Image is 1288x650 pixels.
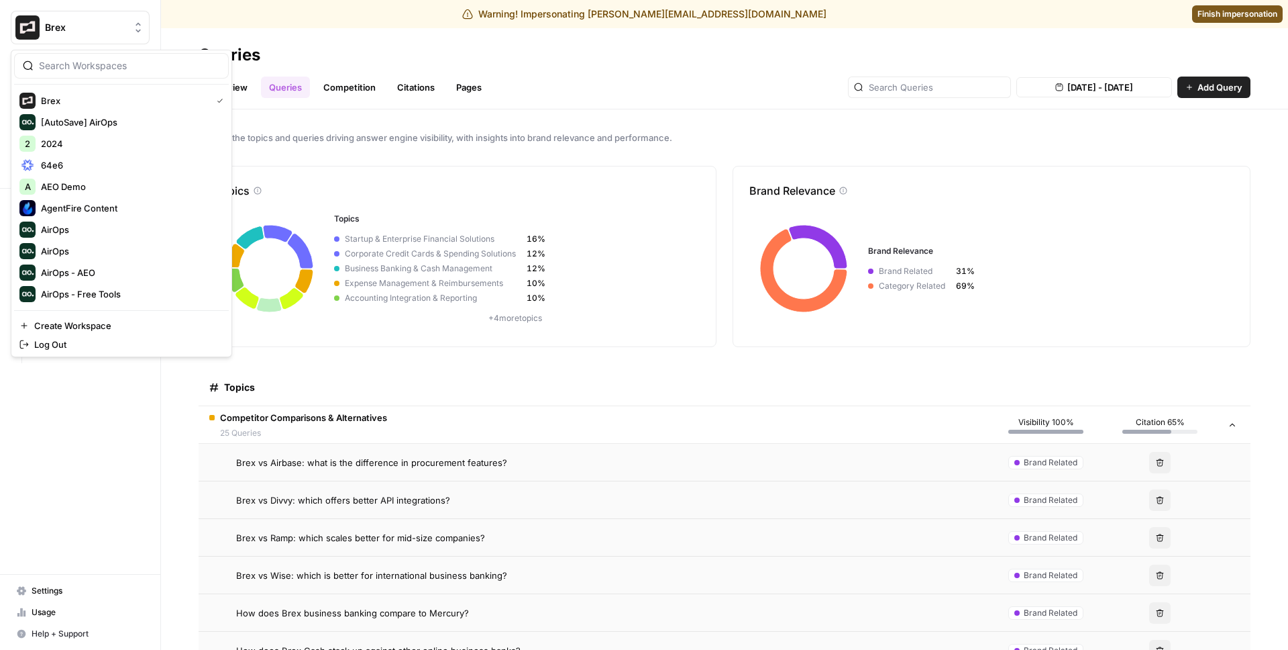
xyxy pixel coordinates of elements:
[448,77,490,98] a: Pages
[956,265,975,277] span: 31%
[11,580,150,602] a: Settings
[41,158,218,172] span: 64e6
[1192,5,1283,23] a: Finish impersonation
[1016,77,1172,97] button: [DATE] - [DATE]
[527,277,545,289] span: 10%
[25,137,30,150] span: 2
[339,233,527,245] span: Startup & Enterprise Financial Solutions
[45,21,126,34] span: Brex
[34,338,218,351] span: Log Out
[32,585,144,597] span: Settings
[199,44,260,66] div: Queries
[462,7,826,21] div: Warning! Impersonating [PERSON_NAME][EMAIL_ADDRESS][DOMAIN_NAME]
[527,263,545,275] span: 12%
[1177,77,1250,98] button: Add Query
[868,245,1230,257] h3: Brand Relevance
[261,77,310,98] a: Queries
[34,319,218,332] span: Create Workspace
[19,93,36,109] img: Brex Logo
[19,243,36,259] img: AirOps Logo
[19,200,36,216] img: AgentFire Content Logo
[1197,8,1277,20] span: Finish impersonation
[1024,569,1077,582] span: Brand Related
[873,280,956,292] span: Category Related
[334,213,696,225] h3: Topics
[1136,416,1185,428] span: Citation 65%
[39,59,220,73] input: Search Workspaces
[41,287,218,301] span: AirOps - Free Tools
[11,602,150,623] a: Usage
[19,114,36,130] img: [AutoSave] AirOps Logo
[11,50,232,357] div: Workspace: Brex
[41,137,218,150] span: 2024
[32,628,144,640] span: Help + Support
[236,456,507,469] span: Brex vs Airbase: what is the difference in procurement features?
[41,201,218,215] span: AgentFire Content
[41,180,218,193] span: AEO Demo
[869,81,1005,94] input: Search Queries
[334,312,696,324] p: + 4 more topics
[1018,416,1074,428] span: Visibility 100%
[236,606,469,620] span: How does Brex business banking compare to Mercury?
[32,606,144,618] span: Usage
[41,115,218,129] span: [AutoSave] AirOps
[220,427,387,439] span: 25 Queries
[19,157,36,173] img: 64e6 Logo
[1024,607,1077,619] span: Brand Related
[339,292,527,304] span: Accounting Integration & Reporting
[11,623,150,645] button: Help + Support
[224,381,255,394] span: Topics
[339,248,527,260] span: Corporate Credit Cards & Spending Solutions
[389,77,443,98] a: Citations
[527,292,545,304] span: 10%
[956,280,975,292] span: 69%
[527,233,545,245] span: 16%
[19,286,36,302] img: AirOps - Free Tools Logo
[14,335,229,354] a: Log Out
[339,263,527,275] span: Business Banking & Cash Management
[315,77,384,98] a: Competition
[1197,81,1242,94] span: Add Query
[236,494,450,507] span: Brex vs Divvy: which offers better API integrations?
[236,569,507,582] span: Brex vs Wise: which is better for international business banking?
[19,265,36,281] img: AirOps - AEO Logo
[339,277,527,289] span: Expense Management & Reimbursements
[1024,457,1077,469] span: Brand Related
[749,183,835,199] p: Brand Relevance
[41,94,206,107] span: Brex
[15,15,40,40] img: Brex Logo
[1067,81,1133,94] span: [DATE] - [DATE]
[19,222,36,238] img: AirOps Logo
[41,223,218,236] span: AirOps
[236,531,485,545] span: Brex vs Ramp: which scales better for mid-size companies?
[527,248,545,260] span: 12%
[1024,532,1077,544] span: Brand Related
[41,266,218,279] span: AirOps - AEO
[25,180,31,193] span: A
[873,265,956,277] span: Brand Related
[220,411,387,424] span: Competitor Comparisons & Alternatives
[41,244,218,258] span: AirOps
[215,183,250,199] p: Topics
[199,131,1250,144] span: Explore the topics and queries driving answer engine visibility, with insights into brand relevan...
[14,316,229,335] a: Create Workspace
[1024,494,1077,506] span: Brand Related
[11,11,150,44] button: Workspace: Brex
